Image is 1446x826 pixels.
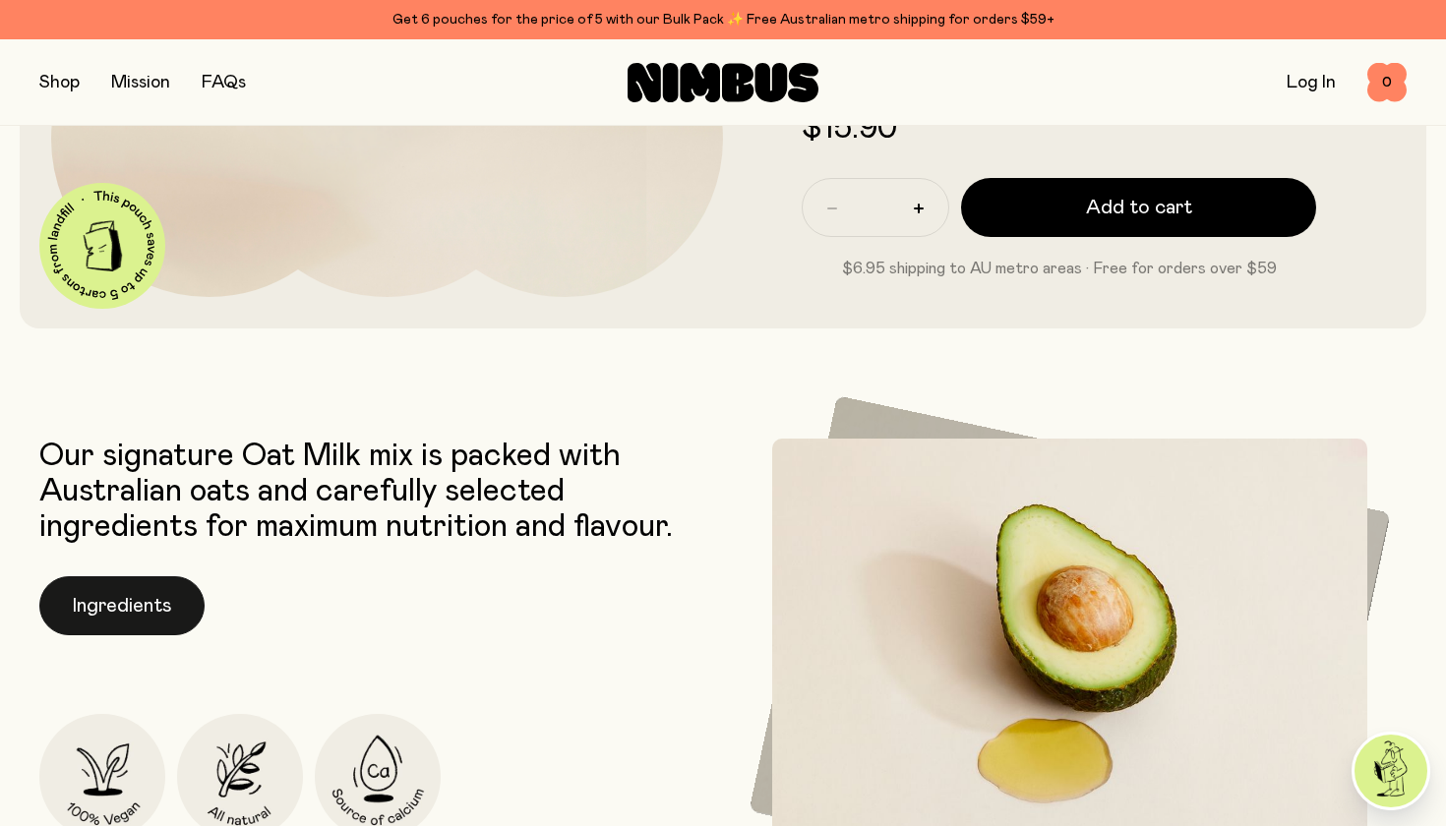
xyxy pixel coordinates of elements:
[39,439,713,545] p: Our signature Oat Milk mix is packed with Australian oats and carefully selected ingredients for ...
[202,74,246,91] a: FAQs
[1287,74,1336,91] a: Log In
[111,74,170,91] a: Mission
[802,257,1316,280] p: $6.95 shipping to AU metro areas · Free for orders over $59
[1367,63,1407,102] button: 0
[39,576,205,635] button: Ingredients
[1086,194,1192,221] span: Add to cart
[802,113,897,145] span: $15.90
[39,8,1407,31] div: Get 6 pouches for the price of 5 with our Bulk Pack ✨ Free Australian metro shipping for orders $59+
[961,178,1316,237] button: Add to cart
[1355,735,1427,807] img: agent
